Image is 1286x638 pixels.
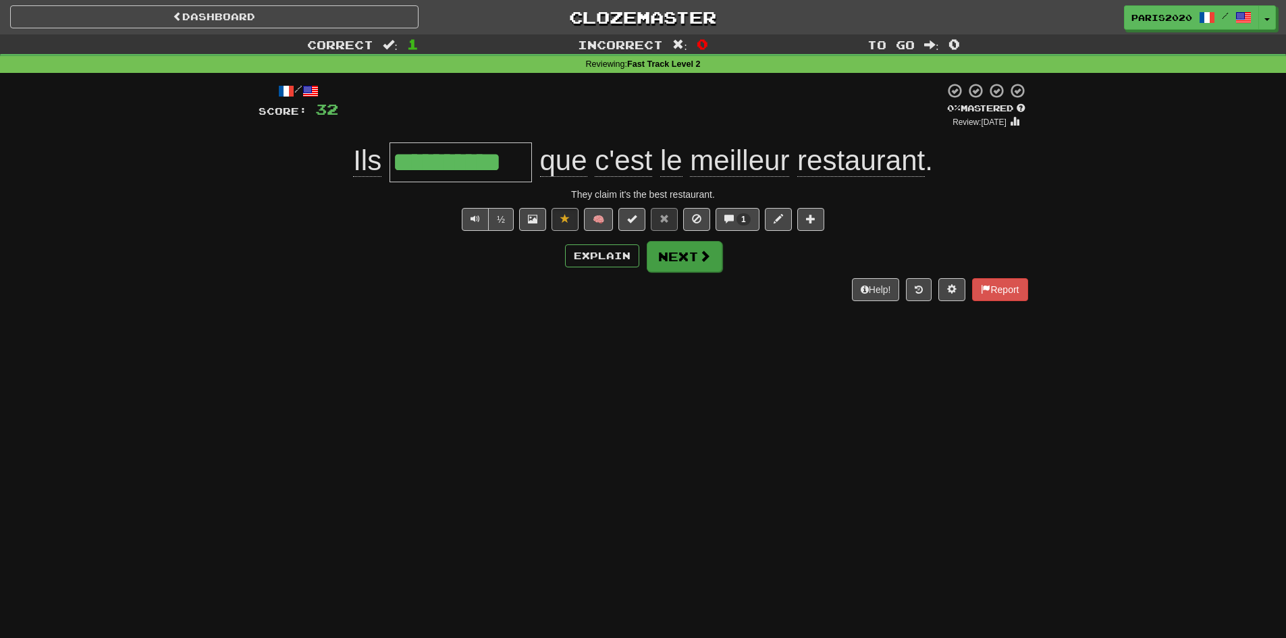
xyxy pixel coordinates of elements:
[627,59,701,69] strong: Fast Track Level 2
[1124,5,1259,30] a: paris2020 /
[765,208,792,231] button: Edit sentence (alt+d)
[552,208,579,231] button: Unfavorite sentence (alt+f)
[944,103,1028,115] div: Mastered
[947,103,961,113] span: 0 %
[867,38,915,51] span: To go
[353,144,381,177] span: Ils
[540,144,587,177] span: que
[595,144,652,177] span: c'est
[259,105,307,117] span: Score:
[578,38,663,51] span: Incorrect
[565,244,639,267] button: Explain
[618,208,645,231] button: Set this sentence to 100% Mastered (alt+m)
[1222,11,1229,20] span: /
[697,36,708,52] span: 0
[660,144,682,177] span: le
[797,144,925,177] span: restaurant
[741,215,746,224] span: 1
[488,208,514,231] button: ½
[924,39,939,51] span: :
[651,208,678,231] button: Reset to 0% Mastered (alt+r)
[797,208,824,231] button: Add to collection (alt+a)
[439,5,847,29] a: Clozemaster
[647,241,722,272] button: Next
[906,278,932,301] button: Round history (alt+y)
[690,144,789,177] span: meilleur
[407,36,419,52] span: 1
[10,5,419,28] a: Dashboard
[307,38,373,51] span: Correct
[972,278,1027,301] button: Report
[383,39,398,51] span: :
[532,144,933,177] span: .
[852,278,900,301] button: Help!
[315,101,338,117] span: 32
[259,82,338,99] div: /
[584,208,613,231] button: 🧠
[459,208,514,231] div: Text-to-speech controls
[716,208,759,231] button: 1
[683,208,710,231] button: Ignore sentence (alt+i)
[1131,11,1192,24] span: paris2020
[953,117,1007,127] small: Review: [DATE]
[259,188,1028,201] div: They claim it's the best restaurant.
[519,208,546,231] button: Show image (alt+x)
[462,208,489,231] button: Play sentence audio (ctl+space)
[672,39,687,51] span: :
[948,36,960,52] span: 0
